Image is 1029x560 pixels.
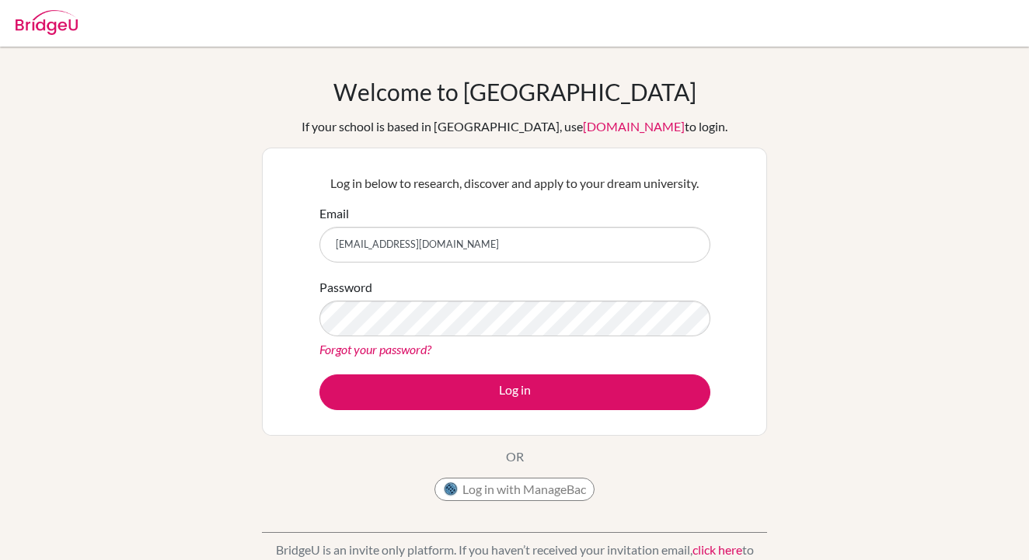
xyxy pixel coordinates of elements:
[692,542,742,557] a: click here
[333,78,696,106] h1: Welcome to [GEOGRAPHIC_DATA]
[506,447,524,466] p: OR
[302,117,727,136] div: If your school is based in [GEOGRAPHIC_DATA], use to login.
[583,119,685,134] a: [DOMAIN_NAME]
[319,374,710,410] button: Log in
[319,204,349,223] label: Email
[434,478,595,501] button: Log in with ManageBac
[319,278,372,297] label: Password
[319,174,710,193] p: Log in below to research, discover and apply to your dream university.
[319,342,431,357] a: Forgot your password?
[16,10,78,35] img: Bridge-U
